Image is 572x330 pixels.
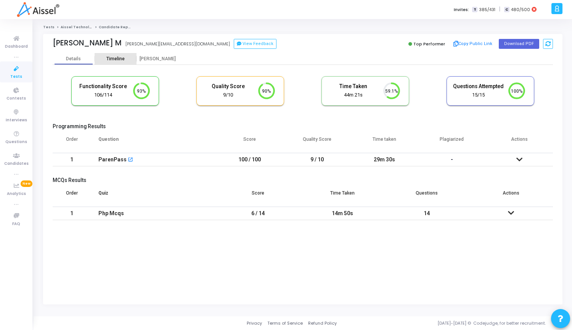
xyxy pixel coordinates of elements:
div: [PERSON_NAME] M [53,39,122,47]
th: Actions [469,185,553,207]
td: 29m 30s [351,153,418,166]
button: Download PDF [499,39,539,49]
span: 385/431 [479,6,495,13]
span: Questions [5,139,27,145]
th: Questions [384,185,469,207]
div: Timeline [106,56,125,62]
span: | [499,5,500,13]
div: [PERSON_NAME] [137,56,178,62]
h5: Programming Results [53,123,553,130]
span: Analytics [7,191,26,197]
th: Order [53,185,91,207]
h5: Functionality Score [77,83,129,90]
a: Terms of Service [267,320,303,327]
th: Plagiarized [418,132,485,153]
div: [PERSON_NAME][EMAIL_ADDRESS][DOMAIN_NAME] [125,41,230,47]
span: Top Performer [413,41,445,47]
div: Php Mcqs [98,207,208,220]
td: 1 [53,207,91,220]
div: 14m 50s [308,207,377,220]
td: 100 / 100 [216,153,283,166]
span: - [451,156,453,163]
button: Copy Public Link [451,38,495,50]
button: View Feedback [234,39,276,49]
th: Actions [485,132,553,153]
h5: Questions Attempted [453,83,504,90]
span: Interviews [6,117,27,124]
span: FAQ [12,221,20,227]
nav: breadcrumb [43,25,562,30]
th: Order [53,132,91,153]
label: Invites: [454,6,469,13]
div: 106/114 [77,92,129,99]
td: 9 / 10 [283,153,351,166]
span: Candidates [4,161,29,167]
h5: Time Taken [328,83,379,90]
span: Contests [6,95,26,102]
img: logo [17,2,59,17]
span: Dashboard [5,43,28,50]
div: 44m 21s [328,92,379,99]
th: Quiz [91,185,216,207]
span: 480/500 [511,6,530,13]
a: Tests [43,25,55,29]
mat-icon: open_in_new [128,158,133,163]
h5: Quality Score [202,83,254,90]
td: 1 [53,153,91,166]
span: Tests [10,74,22,80]
th: Question [91,132,216,153]
th: Quality Score [283,132,351,153]
div: [DATE]-[DATE] © Codejudge, for better recruitment. [337,320,562,327]
span: Candidate Report [99,25,134,29]
td: 6 / 14 [216,207,300,220]
div: 15/15 [453,92,504,99]
div: ParenPass [98,153,127,166]
td: 14 [384,207,469,220]
th: Time taken [351,132,418,153]
th: Score [216,185,300,207]
th: Time Taken [300,185,384,207]
a: Privacy [247,320,262,327]
th: Score [216,132,283,153]
div: Details [66,56,81,62]
span: C [504,7,509,13]
h5: MCQs Results [53,177,553,184]
div: 9/10 [202,92,254,99]
span: T [472,7,477,13]
span: New [21,180,32,187]
a: Refund Policy [308,320,337,327]
a: Aissel Technologies- Php Developer- [61,25,135,29]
